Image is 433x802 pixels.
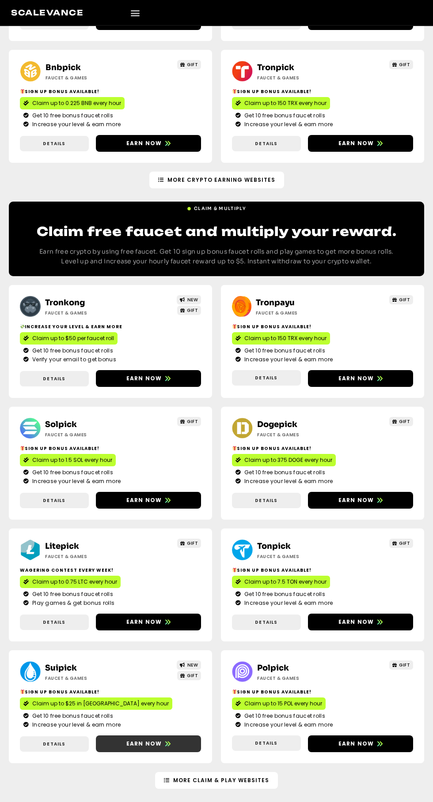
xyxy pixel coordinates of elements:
a: Claim up to 1.5 SOL every hour [20,454,116,466]
span: GIFT [187,307,198,314]
a: Earn now [96,135,201,152]
span: Get 10 free bonus faucet rolls [30,347,113,355]
span: Details [43,741,65,747]
h2: Sign Up Bonus Available! [232,445,413,452]
a: GIFT [177,671,201,680]
a: Earn now [308,492,413,509]
a: Claim up to 150 TRX every hour [232,332,330,345]
p: Earn free crypto by using free faucet. Get 10 sign up bonus faucet rolls and play games to get mo... [31,247,402,266]
span: Details [43,375,65,382]
span: Play games & get bonus rolls [30,599,114,607]
span: GIFT [187,418,198,425]
a: Claim up to 150 TRX every hour [232,97,330,109]
a: Earn now [96,492,201,509]
img: 💸 [20,324,25,329]
span: Get 10 free bonus faucet rolls [242,112,325,120]
span: Claim up to 7.5 TON every hour [244,578,327,586]
span: Claim up to 150 TRX every hour [244,99,327,107]
img: 🎁 [232,324,237,329]
a: GIFT [177,60,201,69]
a: Solpick [45,420,77,429]
span: GIFT [399,418,410,425]
span: Claim up to 0.75 LTC every hour [32,578,117,586]
a: Earn now [96,735,201,752]
a: Suipick [45,663,77,673]
span: Get 10 free bonus faucet rolls [30,468,113,476]
span: GIFT [399,296,410,303]
h2: Faucet & Games [45,431,141,438]
a: Details [232,370,301,386]
span: Details [255,740,277,746]
a: Earn now [308,370,413,387]
h2: Increase your level & earn more [20,323,201,330]
span: Earn now [338,740,374,748]
span: GIFT [399,61,410,68]
a: Details [232,735,301,751]
h2: Sign Up Bonus Available! [20,689,201,695]
a: Claim up to $50 per faucet roll [20,332,118,345]
h2: Sign Up Bonus Available! [232,323,413,330]
h2: Faucet & Games [257,431,353,438]
span: Details [43,140,65,147]
span: Increase your level & earn more [30,477,121,485]
a: Details [232,136,301,151]
span: Get 10 free bonus faucet rolls [242,468,325,476]
a: Claim up to 7.5 TON every hour [232,576,330,588]
img: 🎁 [232,89,237,94]
a: Details [20,136,89,151]
h2: Faucet & Games [257,553,353,560]
h2: Faucet & Games [45,310,141,316]
span: Earn now [126,375,162,382]
a: Details [232,615,301,630]
span: Claim up to 0.225 BNB every hour [32,99,121,107]
span: Claim up to 150 TRX every hour [244,334,327,342]
span: Earn now [338,139,374,147]
a: Claim up to $25 in [GEOGRAPHIC_DATA] every hour [20,697,172,710]
span: Details [43,619,65,626]
a: Earn now [308,735,413,752]
a: Claim & Multiply [187,202,246,212]
img: 🎁 [232,446,237,450]
h2: Faucet & Games [256,310,351,316]
span: Get 10 free bonus faucet rolls [242,712,325,720]
span: Claim up to $50 per faucet roll [32,334,114,342]
span: Get 10 free bonus faucet rolls [30,590,113,598]
span: Get 10 free bonus faucet rolls [30,712,113,720]
a: Scalevance [11,8,84,17]
h2: Sign Up Bonus Available! [20,88,201,95]
h2: Claim free faucet and multiply your reward. [31,223,402,240]
span: More Crypto Earning Websites [167,176,275,184]
a: Tronpayu [256,298,295,307]
a: GIFT [177,306,201,315]
span: Claim & Multiply [194,205,246,212]
h2: Faucet & Games [45,553,141,560]
a: GIFT [177,417,201,426]
span: GIFT [187,540,198,547]
a: Tronpick [257,63,294,72]
a: NEW [177,660,201,670]
span: Earn now [126,618,162,626]
a: Claim up to 0.75 LTC every hour [20,576,121,588]
img: 🎁 [232,690,237,694]
span: Earn now [126,740,162,748]
a: Claim up to 375 DOGE every hour [232,454,336,466]
a: Details [20,615,89,630]
h2: Faucet & Games [46,75,141,81]
span: Get 10 free bonus faucet rolls [242,347,325,355]
a: GIFT [389,295,414,304]
img: 🎁 [20,89,25,94]
a: Earn now [308,614,413,630]
span: GIFT [187,672,198,679]
a: GIFT [389,660,414,670]
div: Menu Toggle [128,5,142,20]
span: Get 10 free bonus faucet rolls [242,590,325,598]
a: Dogepick [257,420,297,429]
h2: Sign Up Bonus Available! [232,88,413,95]
a: More Crypto Earning Websites [149,172,284,188]
a: GIFT [389,539,414,548]
a: Details [20,736,89,752]
a: Details [20,493,89,508]
a: Bnbpick [46,63,81,72]
a: Polpick [257,663,289,673]
span: Claim up to 15 POL every hour [244,700,322,708]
